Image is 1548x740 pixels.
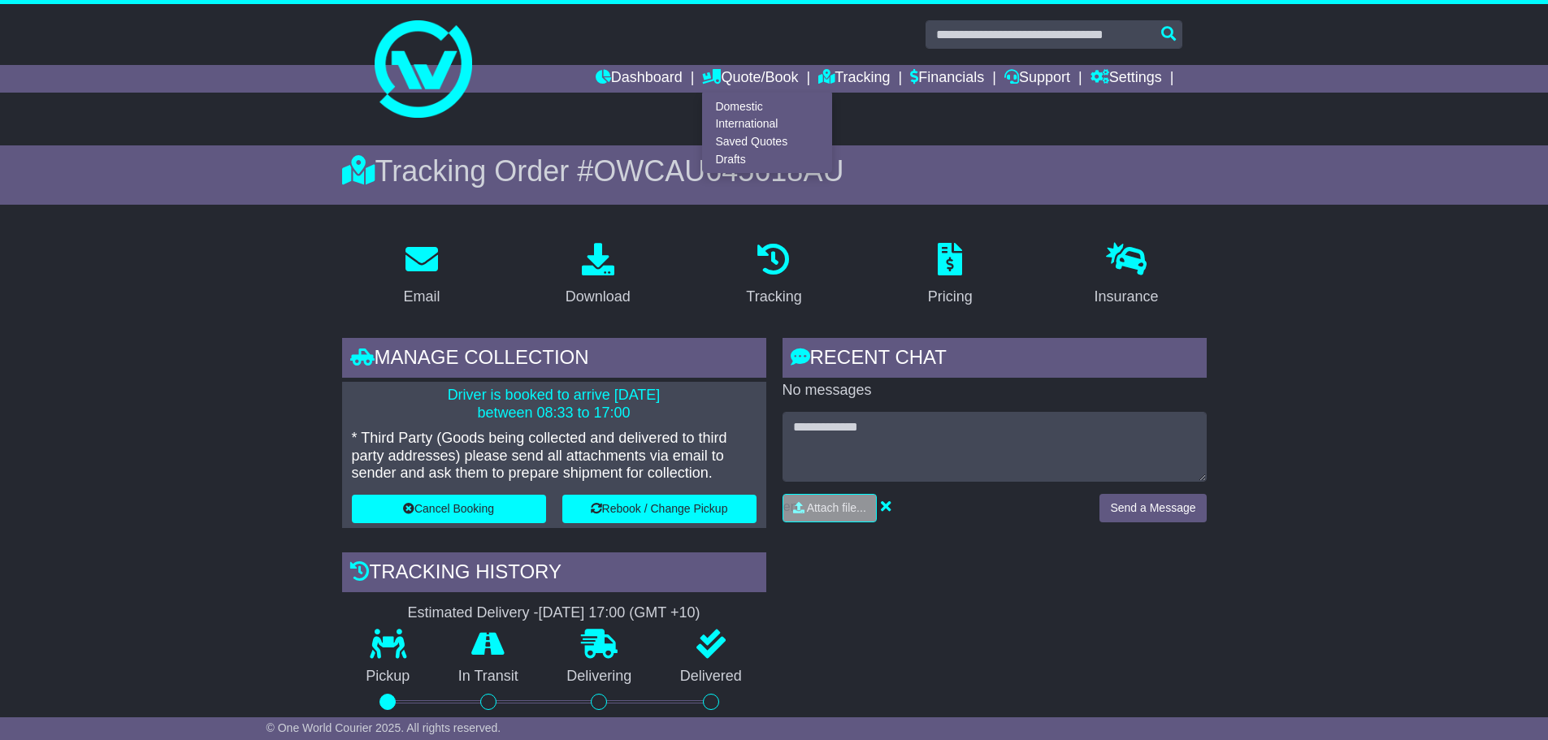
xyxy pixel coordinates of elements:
[703,97,831,115] a: Domestic
[596,65,683,93] a: Dashboard
[342,338,766,382] div: Manage collection
[267,721,501,734] span: © One World Courier 2025. All rights reserved.
[593,154,843,188] span: OWCAU645618AU
[342,154,1207,188] div: Tracking Order #
[1091,65,1162,93] a: Settings
[917,237,983,314] a: Pricing
[702,93,832,173] div: Quote/Book
[702,65,798,93] a: Quote/Book
[1095,286,1159,308] div: Insurance
[352,430,757,483] p: * Third Party (Goods being collected and delivered to third party addresses) please send all atta...
[434,668,543,686] p: In Transit
[352,495,546,523] button: Cancel Booking
[539,604,700,622] div: [DATE] 17:00 (GMT +10)
[543,668,657,686] p: Delivering
[735,237,812,314] a: Tracking
[703,150,831,168] a: Drafts
[656,668,766,686] p: Delivered
[818,65,890,93] a: Tracking
[783,338,1207,382] div: RECENT CHAT
[1004,65,1070,93] a: Support
[342,552,766,596] div: Tracking history
[746,286,801,308] div: Tracking
[1099,494,1206,522] button: Send a Message
[566,286,631,308] div: Download
[342,668,435,686] p: Pickup
[392,237,450,314] a: Email
[1084,237,1169,314] a: Insurance
[703,133,831,151] a: Saved Quotes
[342,604,766,622] div: Estimated Delivery -
[703,115,831,133] a: International
[403,286,440,308] div: Email
[555,237,641,314] a: Download
[783,382,1207,400] p: No messages
[910,65,984,93] a: Financials
[352,387,757,422] p: Driver is booked to arrive [DATE] between 08:33 to 17:00
[562,495,757,523] button: Rebook / Change Pickup
[928,286,973,308] div: Pricing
